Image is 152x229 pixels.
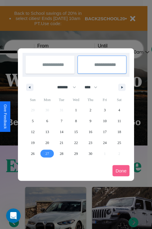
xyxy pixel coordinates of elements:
[88,137,92,148] span: 23
[98,95,112,105] span: Fri
[31,126,35,137] span: 12
[98,137,112,148] button: 24
[45,148,49,159] span: 27
[118,105,120,116] span: 4
[83,95,98,105] span: Thu
[54,137,69,148] button: 21
[60,137,64,148] span: 21
[112,105,126,116] button: 4
[45,126,49,137] span: 13
[74,148,78,159] span: 29
[83,116,98,126] button: 9
[3,104,7,129] div: Give Feedback
[54,116,69,126] button: 7
[54,148,69,159] button: 28
[112,95,126,105] span: Sat
[54,126,69,137] button: 14
[32,116,34,126] span: 5
[103,116,107,126] span: 10
[98,126,112,137] button: 17
[117,116,121,126] span: 11
[40,116,54,126] button: 6
[89,116,91,126] span: 9
[88,148,92,159] span: 30
[117,137,121,148] span: 25
[83,105,98,116] button: 2
[112,116,126,126] button: 11
[26,148,40,159] button: 26
[83,137,98,148] button: 23
[40,95,54,105] span: Mon
[74,137,78,148] span: 22
[26,95,40,105] span: Sun
[60,126,64,137] span: 14
[46,116,48,126] span: 6
[40,137,54,148] button: 20
[83,148,98,159] button: 30
[103,126,107,137] span: 17
[45,137,49,148] span: 20
[75,105,77,116] span: 1
[103,137,107,148] span: 24
[98,116,112,126] button: 10
[6,208,21,223] iframe: Intercom live chat
[98,105,112,116] button: 3
[60,148,64,159] span: 28
[112,126,126,137] button: 18
[26,137,40,148] button: 19
[69,95,83,105] span: Wed
[61,116,63,126] span: 7
[83,126,98,137] button: 16
[40,148,54,159] button: 27
[69,116,83,126] button: 8
[104,105,106,116] span: 3
[40,126,54,137] button: 13
[69,137,83,148] button: 22
[75,116,77,126] span: 8
[112,165,130,176] button: Done
[69,105,83,116] button: 1
[117,126,121,137] span: 18
[89,105,91,116] span: 2
[26,126,40,137] button: 12
[69,148,83,159] button: 29
[26,116,40,126] button: 5
[31,148,35,159] span: 26
[31,137,35,148] span: 19
[74,126,78,137] span: 15
[69,126,83,137] button: 15
[88,126,92,137] span: 16
[112,137,126,148] button: 25
[54,95,69,105] span: Tue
